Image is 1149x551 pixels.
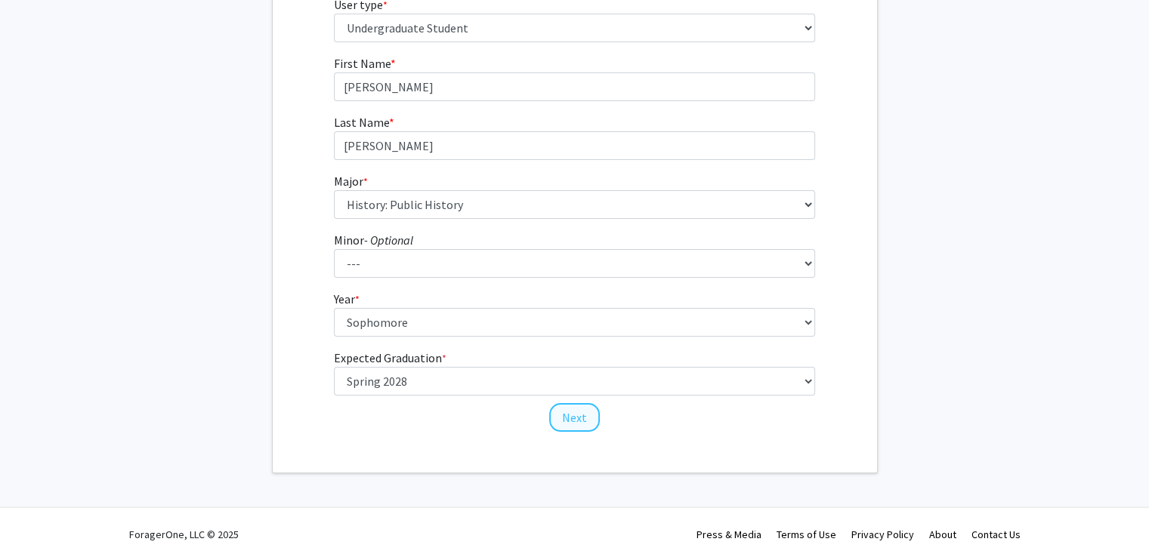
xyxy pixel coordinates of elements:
label: Expected Graduation [334,349,446,367]
label: Year [334,290,360,308]
a: Contact Us [971,528,1021,541]
iframe: Chat [11,483,64,540]
label: Minor [334,231,413,249]
label: Major [334,172,368,190]
a: Press & Media [697,528,761,541]
i: - Optional [364,232,413,248]
button: Next [549,403,600,432]
a: Privacy Policy [851,528,914,541]
span: Last Name [334,115,389,130]
a: Terms of Use [777,528,836,541]
span: First Name [334,56,391,71]
a: About [929,528,956,541]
